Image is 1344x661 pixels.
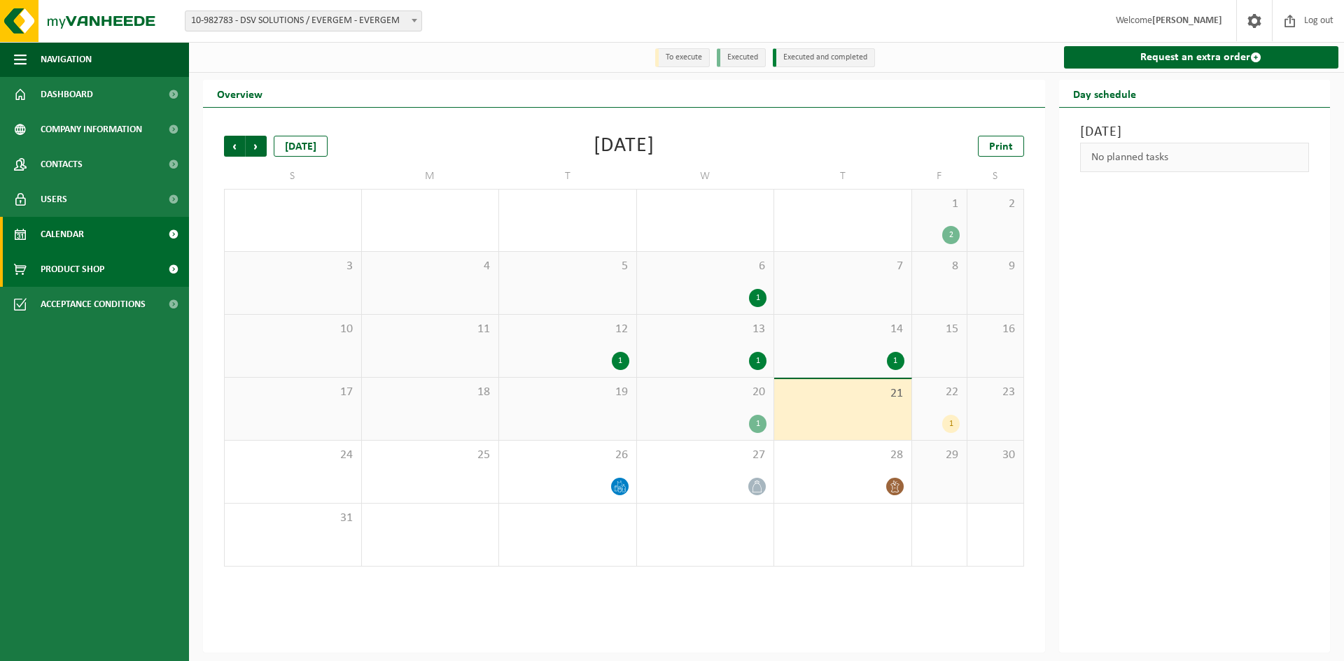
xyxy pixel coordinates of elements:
[612,352,629,370] div: 1
[781,259,904,274] span: 7
[644,322,767,337] span: 13
[942,415,960,433] div: 1
[919,448,960,463] span: 29
[506,322,629,337] span: 12
[506,385,629,400] span: 19
[644,259,767,274] span: 6
[989,141,1013,152] span: Print
[974,259,1016,274] span: 9
[41,182,67,217] span: Users
[185,11,421,31] span: 10-982783 - DSV SOLUTIONS / EVERGEM - EVERGEM
[41,112,142,147] span: Company information
[506,259,629,274] span: 5
[773,48,875,67] li: Executed and completed
[781,322,904,337] span: 14
[369,322,492,337] span: 11
[717,48,766,67] li: Executed
[594,136,654,157] div: [DATE]
[919,322,960,337] span: 15
[655,48,710,67] li: To execute
[506,448,629,463] span: 26
[232,385,354,400] span: 17
[41,77,93,112] span: Dashboard
[232,259,354,274] span: 3
[362,164,500,189] td: M
[499,164,637,189] td: T
[749,415,766,433] div: 1
[644,448,767,463] span: 27
[974,385,1016,400] span: 23
[274,136,328,157] div: [DATE]
[1080,143,1310,172] div: No planned tasks
[974,322,1016,337] span: 16
[781,386,904,401] span: 21
[224,164,362,189] td: S
[1152,15,1222,26] strong: [PERSON_NAME]
[644,385,767,400] span: 20
[749,352,766,370] div: 1
[41,147,83,182] span: Contacts
[1059,80,1150,107] h2: Day schedule
[774,164,912,189] td: T
[185,10,422,31] span: 10-982783 - DSV SOLUTIONS / EVERGEM - EVERGEM
[41,42,92,77] span: Navigation
[974,197,1016,212] span: 2
[919,197,960,212] span: 1
[41,252,104,287] span: Product Shop
[369,385,492,400] span: 18
[967,164,1023,189] td: S
[781,448,904,463] span: 28
[203,80,276,107] h2: Overview
[41,287,146,322] span: Acceptance conditions
[224,136,245,157] span: Previous
[41,217,84,252] span: Calendar
[637,164,775,189] td: W
[1064,46,1339,69] a: Request an extra order
[232,511,354,526] span: 31
[919,259,960,274] span: 8
[232,322,354,337] span: 10
[887,352,904,370] div: 1
[246,136,267,157] span: Next
[974,448,1016,463] span: 30
[749,289,766,307] div: 1
[912,164,968,189] td: F
[369,259,492,274] span: 4
[1080,122,1310,143] h3: [DATE]
[232,448,354,463] span: 24
[369,448,492,463] span: 25
[919,385,960,400] span: 22
[978,136,1024,157] a: Print
[942,226,960,244] div: 2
